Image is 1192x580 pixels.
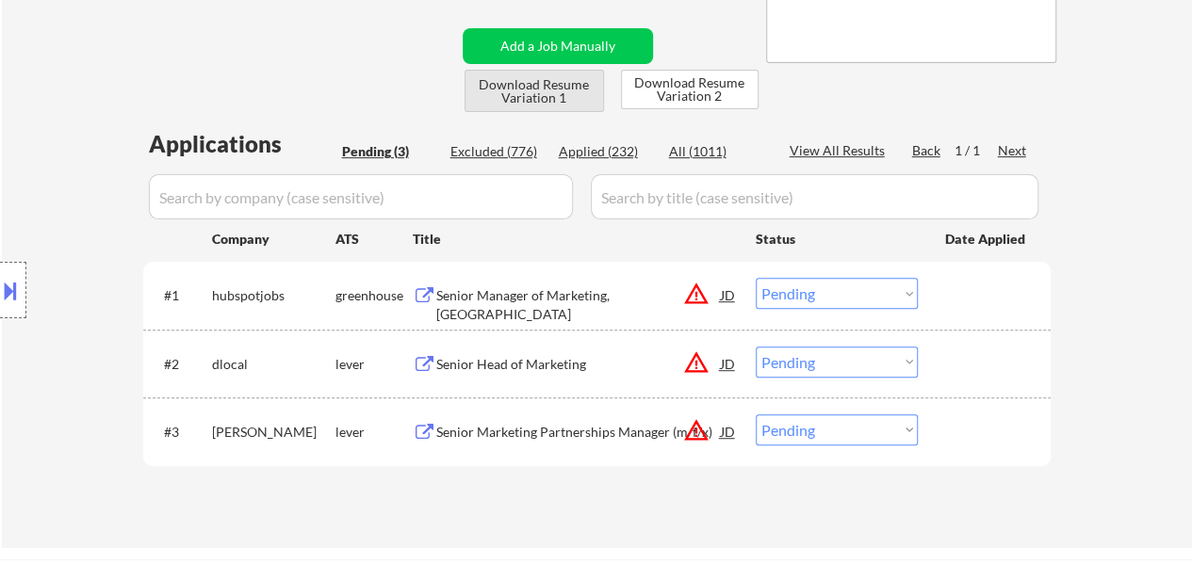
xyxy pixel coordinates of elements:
[955,141,998,160] div: 1 / 1
[335,230,413,249] div: ATS
[436,355,721,374] div: Senior Head of Marketing
[998,141,1028,160] div: Next
[450,142,545,161] div: Excluded (776)
[621,70,759,109] button: Download Resume Variation 2
[756,221,918,255] div: Status
[591,174,1038,219] input: Search by title (case sensitive)
[335,355,413,374] div: lever
[463,28,653,64] button: Add a Job Manually
[335,423,413,442] div: lever
[719,278,738,312] div: JD
[912,141,942,160] div: Back
[683,417,710,443] button: warning_amber
[465,70,604,112] button: Download Resume Variation 1
[342,142,436,161] div: Pending (3)
[719,414,738,448] div: JD
[683,281,710,307] button: warning_amber
[790,141,890,160] div: View All Results
[945,230,1028,249] div: Date Applied
[559,142,653,161] div: Applied (232)
[335,286,413,305] div: greenhouse
[669,142,763,161] div: All (1011)
[413,230,738,249] div: Title
[149,174,573,219] input: Search by company (case sensitive)
[436,423,721,442] div: Senior Marketing Partnerships Manager (m/f/x)
[683,349,710,376] button: warning_amber
[436,286,721,323] div: Senior Manager of Marketing, [GEOGRAPHIC_DATA]
[719,346,738,380] div: JD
